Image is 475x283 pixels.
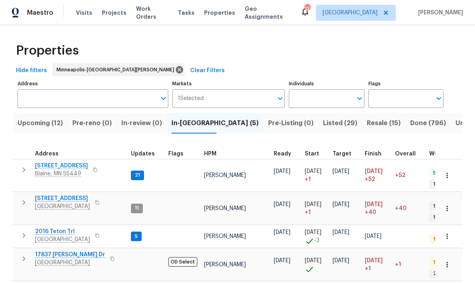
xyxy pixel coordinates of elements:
[333,230,349,235] span: [DATE]
[18,81,168,86] label: Address
[430,203,448,210] span: 1 WIP
[365,169,383,174] span: [DATE]
[53,63,185,76] div: Minneapolis-[GEOGRAPHIC_DATA][PERSON_NAME]
[190,66,225,76] span: Clear Filters
[204,173,246,178] span: [PERSON_NAME]
[354,93,365,104] button: Open
[171,118,259,129] span: In-[GEOGRAPHIC_DATA] (5)
[392,248,426,281] td: 1 day(s) past target finish date
[178,95,204,102] span: 1 Selected
[72,118,112,129] span: Pre-reno (0)
[168,151,183,157] span: Flags
[132,172,143,179] span: 21
[158,93,169,104] button: Open
[367,118,401,129] span: Resale (15)
[430,170,453,177] span: 5 Done
[305,175,311,183] span: + 1
[132,205,142,212] span: 11
[365,265,371,273] span: +1
[305,202,321,207] span: [DATE]
[13,63,50,78] button: Hide filters
[302,248,329,281] td: Project started on time
[365,151,382,157] span: Finish
[365,208,376,216] span: +40
[18,118,63,129] span: Upcoming (12)
[305,151,319,157] span: Start
[333,202,349,207] span: [DATE]
[102,9,127,17] span: Projects
[289,81,364,86] label: Individuals
[430,270,465,277] span: 2 Accepted
[333,169,349,174] span: [DATE]
[305,151,326,157] div: Actual renovation start date
[415,9,463,17] span: [PERSON_NAME]
[168,257,197,267] span: OD Select
[204,9,235,17] span: Properties
[395,173,405,178] span: +52
[274,258,290,263] span: [DATE]
[274,230,290,235] span: [DATE]
[305,258,321,263] span: [DATE]
[16,66,47,76] span: Hide filters
[395,262,401,267] span: +1
[323,9,378,17] span: [GEOGRAPHIC_DATA]
[362,159,392,192] td: Scheduled to finish 52 day(s) late
[16,47,79,55] span: Properties
[274,151,298,157] div: Earliest renovation start date (first business day after COE or Checkout)
[395,151,423,157] div: Days past target finish date
[429,151,473,157] span: WO Completion
[430,259,447,266] span: 1 QC
[392,159,426,192] td: 52 day(s) past target finish date
[274,202,290,207] span: [DATE]
[365,202,383,207] span: [DATE]
[333,151,358,157] div: Target renovation project end date
[35,151,58,157] span: Address
[245,5,291,21] span: Geo Assignments
[132,233,141,240] span: 5
[368,81,444,86] label: Flags
[178,10,195,16] span: Tasks
[305,230,321,235] span: [DATE]
[274,151,291,157] span: Ready
[365,234,382,239] span: [DATE]
[302,159,329,192] td: Project started 1 days late
[430,181,463,188] span: 1 Accepted
[410,118,446,129] span: Done (796)
[131,151,155,157] span: Updates
[305,208,311,216] span: + 1
[204,206,246,211] span: [PERSON_NAME]
[433,93,444,104] button: Open
[304,5,310,13] div: 12
[204,234,246,239] span: [PERSON_NAME]
[76,9,92,17] span: Visits
[365,258,383,263] span: [DATE]
[362,248,392,281] td: Scheduled to finish 1 day(s) late
[27,9,53,17] span: Maestro
[392,192,426,225] td: 40 day(s) past target finish date
[365,151,389,157] div: Projected renovation finish date
[121,118,162,129] span: In-review (0)
[136,5,168,21] span: Work Orders
[274,169,290,174] span: [DATE]
[302,225,329,248] td: Project started 3 days early
[333,151,351,157] span: Target
[305,169,321,174] span: [DATE]
[365,175,375,183] span: +52
[430,236,447,243] span: 1 QC
[323,118,357,129] span: Listed (29)
[430,214,463,221] span: 1 Accepted
[268,118,313,129] span: Pre-Listing (0)
[172,81,285,86] label: Markets
[274,93,286,104] button: Open
[204,262,246,267] span: [PERSON_NAME]
[362,192,392,225] td: Scheduled to finish 40 day(s) late
[395,206,407,211] span: +40
[333,258,349,263] span: [DATE]
[204,151,216,157] span: HPM
[187,63,228,78] button: Clear Filters
[56,66,177,74] span: Minneapolis-[GEOGRAPHIC_DATA][PERSON_NAME]
[314,236,319,244] span: -3
[302,192,329,225] td: Project started 1 days late
[395,151,416,157] span: Overall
